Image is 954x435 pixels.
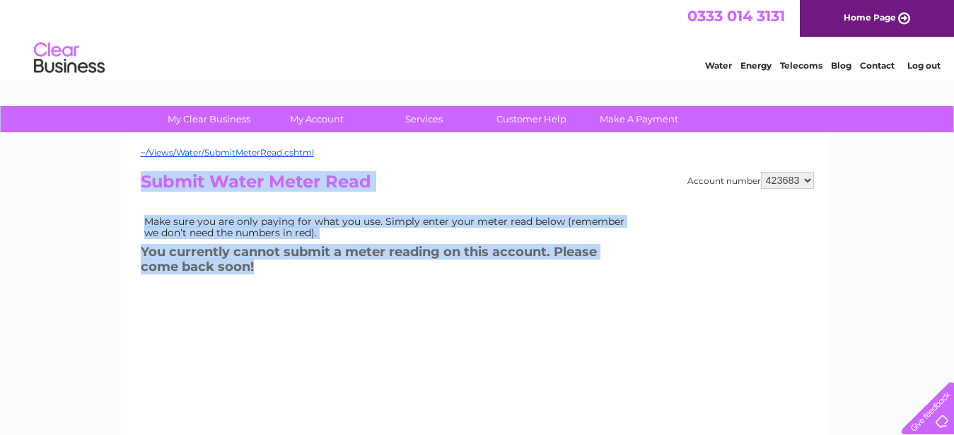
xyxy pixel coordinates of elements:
[860,60,895,71] a: Contact
[581,106,697,132] a: Make A Payment
[473,106,590,132] a: Customer Help
[144,8,812,69] div: Clear Business is a trading name of Verastar Limited (registered in [GEOGRAPHIC_DATA] No. 3667643...
[366,106,482,132] a: Services
[141,212,636,242] td: Make sure you are only paying for what you use. Simply enter your meter read below (remember we d...
[740,60,772,71] a: Energy
[687,7,785,25] a: 0333 014 3131
[141,147,314,158] a: ~/Views/Water/SubmitMeterRead.cshtml
[687,172,814,189] div: Account number
[151,106,267,132] a: My Clear Business
[705,60,732,71] a: Water
[141,172,814,199] h2: Submit Water Meter Read
[258,106,375,132] a: My Account
[33,37,105,80] img: logo.png
[831,60,851,71] a: Blog
[780,60,822,71] a: Telecoms
[907,60,941,71] a: Log out
[141,242,636,281] h3: You currently cannot submit a meter reading on this account. Please come back soon!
